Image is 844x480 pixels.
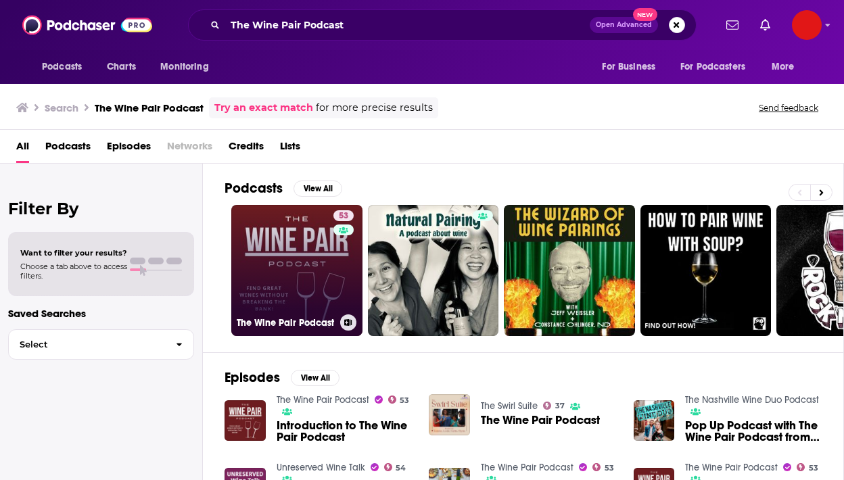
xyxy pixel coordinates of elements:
a: 37 [543,402,565,410]
a: 54 [384,463,406,471]
a: All [16,135,29,163]
a: 53 [592,463,614,471]
img: Pop Up Podcast with The Wine Pair Podcast from Seattle, WA [634,400,675,441]
div: Search podcasts, credits, & more... [188,9,697,41]
h2: Filter By [8,199,194,218]
span: 53 [339,210,348,223]
a: PodcastsView All [225,180,342,197]
h3: The Wine Pair Podcast [95,101,204,114]
button: View All [294,181,342,197]
button: Show profile menu [792,10,822,40]
h3: The Wine Pair Podcast [237,317,335,329]
button: Send feedback [755,102,822,114]
a: Credits [229,135,264,163]
span: New [633,8,657,21]
a: Charts [98,54,144,80]
span: Choose a tab above to access filters. [20,262,127,281]
p: Saved Searches [8,307,194,320]
a: The Wine Pair Podcast [685,462,778,473]
span: 53 [400,398,409,404]
span: for more precise results [316,100,433,116]
button: open menu [762,54,812,80]
a: The Nashville Wine Duo Podcast [685,394,819,406]
button: open menu [32,54,99,80]
a: 53 [333,210,354,221]
a: The Wine Pair Podcast [277,394,369,406]
a: Introduction to The Wine Pair Podcast [277,420,413,443]
input: Search podcasts, credits, & more... [225,14,590,36]
img: User Profile [792,10,822,40]
h2: Podcasts [225,180,283,197]
span: More [772,57,795,76]
span: Monitoring [160,57,208,76]
a: 53 [388,395,410,404]
button: open menu [151,54,226,80]
a: 53 [797,463,818,471]
span: 37 [555,403,565,409]
img: Podchaser - Follow, Share and Rate Podcasts [22,12,152,38]
a: Episodes [107,135,151,163]
span: 53 [809,465,818,471]
a: Unreserved Wine Talk [277,462,365,473]
span: Want to filter your results? [20,248,127,258]
a: Podcasts [45,135,91,163]
button: open menu [592,54,672,80]
span: 54 [396,465,406,471]
a: The Swirl Suite [481,400,538,412]
button: open menu [672,54,765,80]
span: 53 [605,465,614,471]
a: The Wine Pair Podcast [481,462,573,473]
img: The Wine Pair Podcast [429,394,470,435]
span: Charts [107,57,136,76]
h3: Search [45,101,78,114]
a: The Wine Pair Podcast [481,414,600,426]
span: For Podcasters [680,57,745,76]
span: Networks [167,135,212,163]
button: View All [291,370,339,386]
span: Logged in as DoubleForte [792,10,822,40]
span: Podcasts [42,57,82,76]
a: Lists [280,135,300,163]
h2: Episodes [225,369,280,386]
img: Introduction to The Wine Pair Podcast [225,400,266,441]
a: EpisodesView All [225,369,339,386]
span: Pop Up Podcast with The Wine Pair Podcast from [GEOGRAPHIC_DATA], [GEOGRAPHIC_DATA] [685,420,822,443]
button: Open AdvancedNew [590,17,658,33]
a: Show notifications dropdown [755,14,776,37]
span: Select [9,340,165,349]
span: Open Advanced [596,22,652,28]
span: For Business [602,57,655,76]
button: Select [8,329,194,360]
a: 53The Wine Pair Podcast [231,205,362,336]
a: Pop Up Podcast with The Wine Pair Podcast from Seattle, WA [685,420,822,443]
a: Try an exact match [214,100,313,116]
a: Show notifications dropdown [721,14,744,37]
